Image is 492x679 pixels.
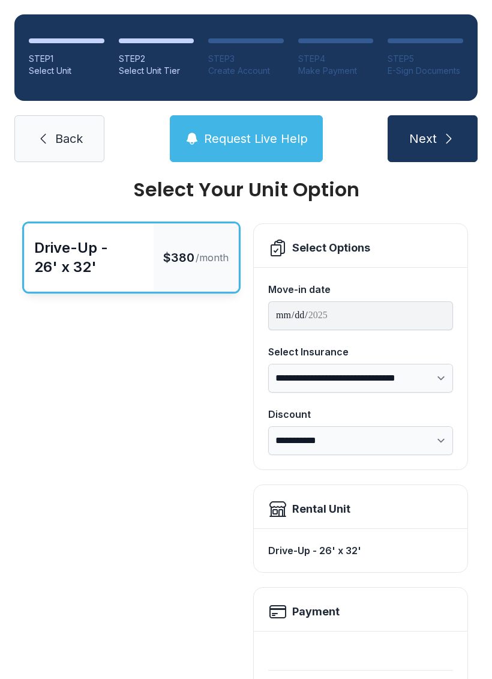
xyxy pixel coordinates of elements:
[292,501,350,518] div: Rental Unit
[196,250,229,265] span: /month
[29,53,104,65] div: STEP 1
[204,130,308,147] span: Request Live Help
[268,539,453,563] div: Drive-Up - 26' x 32'
[34,238,144,277] div: Drive-Up - 26' x 32'
[208,65,284,77] div: Create Account
[388,65,463,77] div: E-Sign Documents
[268,301,453,330] input: Move-in date
[268,345,453,359] div: Select Insurance
[268,282,453,297] div: Move-in date
[298,53,374,65] div: STEP 4
[119,65,194,77] div: Select Unit Tier
[268,364,453,393] select: Select Insurance
[24,180,468,199] div: Select Your Unit Option
[163,249,194,266] span: $380
[292,240,370,256] div: Select Options
[208,53,284,65] div: STEP 3
[268,407,453,421] div: Discount
[119,53,194,65] div: STEP 2
[409,130,437,147] span: Next
[292,603,340,620] h2: Payment
[55,130,83,147] span: Back
[298,65,374,77] div: Make Payment
[388,53,463,65] div: STEP 5
[268,426,453,455] select: Discount
[29,65,104,77] div: Select Unit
